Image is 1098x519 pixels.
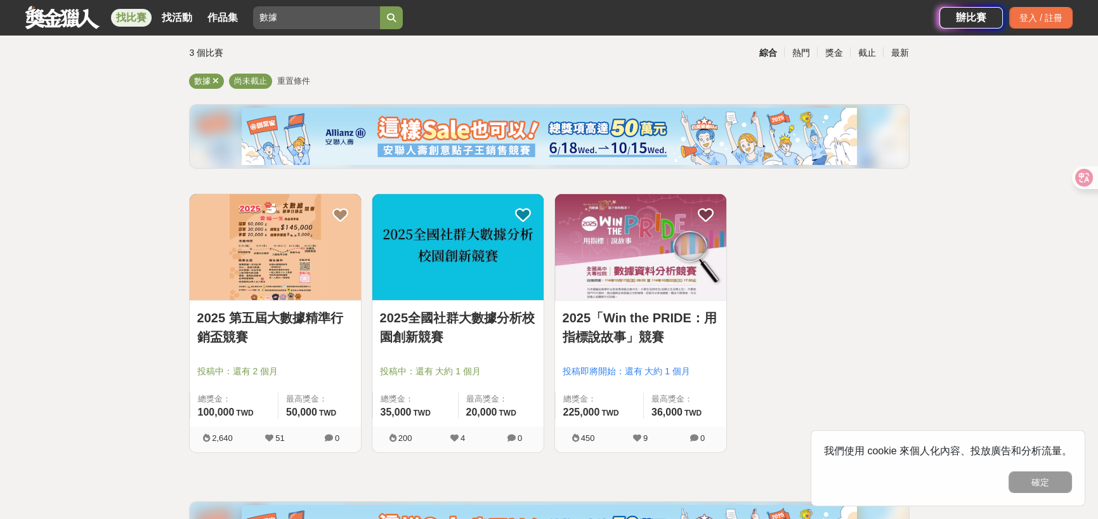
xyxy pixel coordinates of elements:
[277,76,310,86] span: 重置條件
[190,194,361,301] a: Cover Image
[372,194,544,300] img: Cover Image
[601,409,618,417] span: TWD
[461,433,465,443] span: 4
[275,433,284,443] span: 51
[212,433,233,443] span: 2,640
[555,194,726,301] a: Cover Image
[197,365,353,378] span: 投稿中：還有 2 個月
[824,445,1072,456] span: 我們使用 cookie 來個人化內容、投放廣告和分析流量。
[751,42,784,64] div: 綜合
[236,409,253,417] span: TWD
[413,409,430,417] span: TWD
[784,42,817,64] div: 熱門
[643,433,648,443] span: 9
[198,407,235,417] span: 100,000
[157,9,197,27] a: 找活動
[380,308,536,346] a: 2025全國社群大數據分析校園創新競賽
[197,308,353,346] a: 2025 第五屆大數據精準行銷盃競賽
[684,409,702,417] span: TWD
[234,76,267,86] span: 尚未截止
[518,433,522,443] span: 0
[466,393,536,405] span: 最高獎金：
[335,433,339,443] span: 0
[190,42,429,64] div: 3 個比賽
[286,407,317,417] span: 50,000
[194,76,211,86] span: 數據
[1009,7,1073,29] div: 登入 / 註冊
[190,194,361,300] img: Cover Image
[850,42,883,64] div: 截止
[380,365,536,378] span: 投稿中：還有 大約 1 個月
[651,407,683,417] span: 36,000
[499,409,516,417] span: TWD
[563,365,719,378] span: 投稿即將開始：還有 大約 1 個月
[242,108,857,165] img: cf4fb443-4ad2-4338-9fa3-b46b0bf5d316.png
[381,407,412,417] span: 35,000
[555,194,726,300] img: Cover Image
[651,393,719,405] span: 最高獎金：
[286,393,353,405] span: 最高獎金：
[466,407,497,417] span: 20,000
[253,6,380,29] input: 2025 反詐視界—全國影片競賽
[581,433,595,443] span: 450
[381,393,450,405] span: 總獎金：
[939,7,1003,29] a: 辦比賽
[700,433,705,443] span: 0
[198,393,270,405] span: 總獎金：
[202,9,243,27] a: 作品集
[563,393,636,405] span: 總獎金：
[563,308,719,346] a: 2025「Win the PRIDE：用指標說故事」競賽
[398,433,412,443] span: 200
[883,42,916,64] div: 最新
[563,407,600,417] span: 225,000
[372,194,544,301] a: Cover Image
[1009,471,1072,493] button: 確定
[111,9,152,27] a: 找比賽
[319,409,336,417] span: TWD
[817,42,850,64] div: 獎金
